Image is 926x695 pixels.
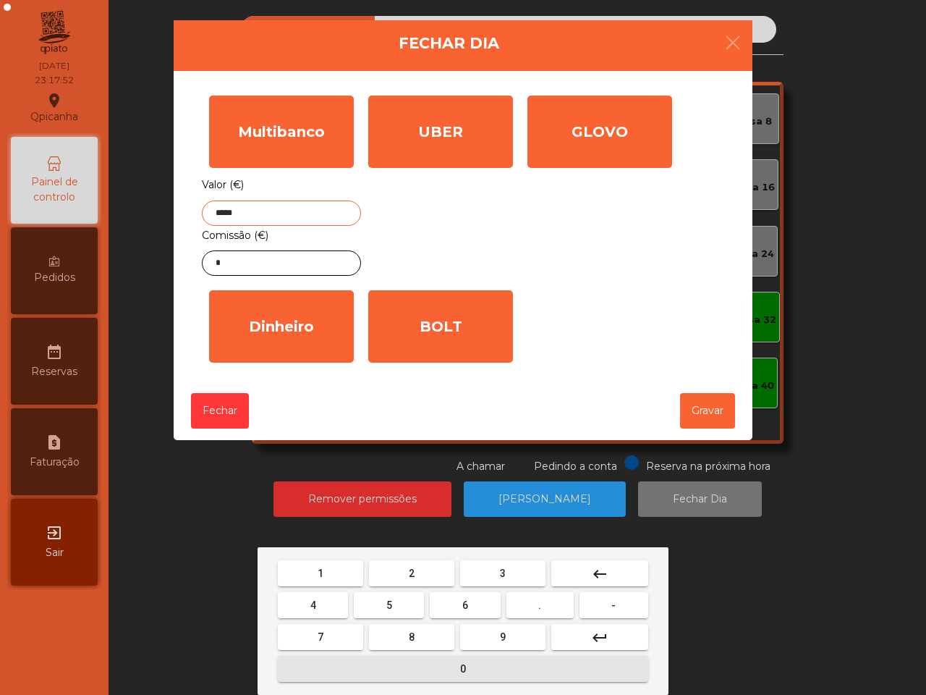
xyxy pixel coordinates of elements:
span: . [538,599,541,611]
span: 0 [460,663,466,675]
div: Multibanco [209,96,354,168]
label: Comissão (€) [202,226,268,245]
mat-icon: keyboard_backspace [591,565,608,583]
span: - [611,599,616,611]
div: GLOVO [527,96,672,168]
span: 7 [318,631,323,643]
span: 8 [409,631,415,643]
span: 3 [500,568,506,579]
mat-icon: keyboard_return [591,629,608,646]
span: 4 [310,599,316,611]
button: Gravar [680,393,735,429]
label: Valor (€) [202,175,244,195]
span: 2 [409,568,415,579]
div: UBER [368,96,513,168]
span: 6 [462,599,468,611]
span: 1 [318,568,323,579]
button: Fechar [191,393,249,429]
div: Dinheiro [209,290,354,363]
span: 5 [386,599,392,611]
span: 9 [500,631,506,643]
h4: Fechar Dia [399,33,499,54]
div: BOLT [368,290,513,363]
